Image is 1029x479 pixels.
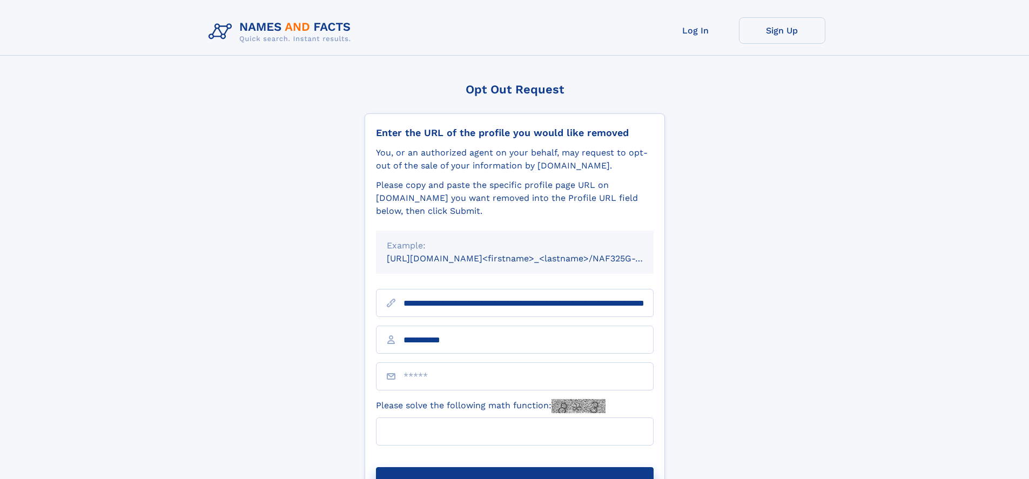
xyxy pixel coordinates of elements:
a: Sign Up [739,17,825,44]
div: You, or an authorized agent on your behalf, may request to opt-out of the sale of your informatio... [376,146,654,172]
div: Enter the URL of the profile you would like removed [376,127,654,139]
div: Example: [387,239,643,252]
img: Logo Names and Facts [204,17,360,46]
label: Please solve the following math function: [376,399,606,413]
div: Please copy and paste the specific profile page URL on [DOMAIN_NAME] you want removed into the Pr... [376,179,654,218]
div: Opt Out Request [365,83,665,96]
small: [URL][DOMAIN_NAME]<firstname>_<lastname>/NAF325G-xxxxxxxx [387,253,674,264]
a: Log In [653,17,739,44]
